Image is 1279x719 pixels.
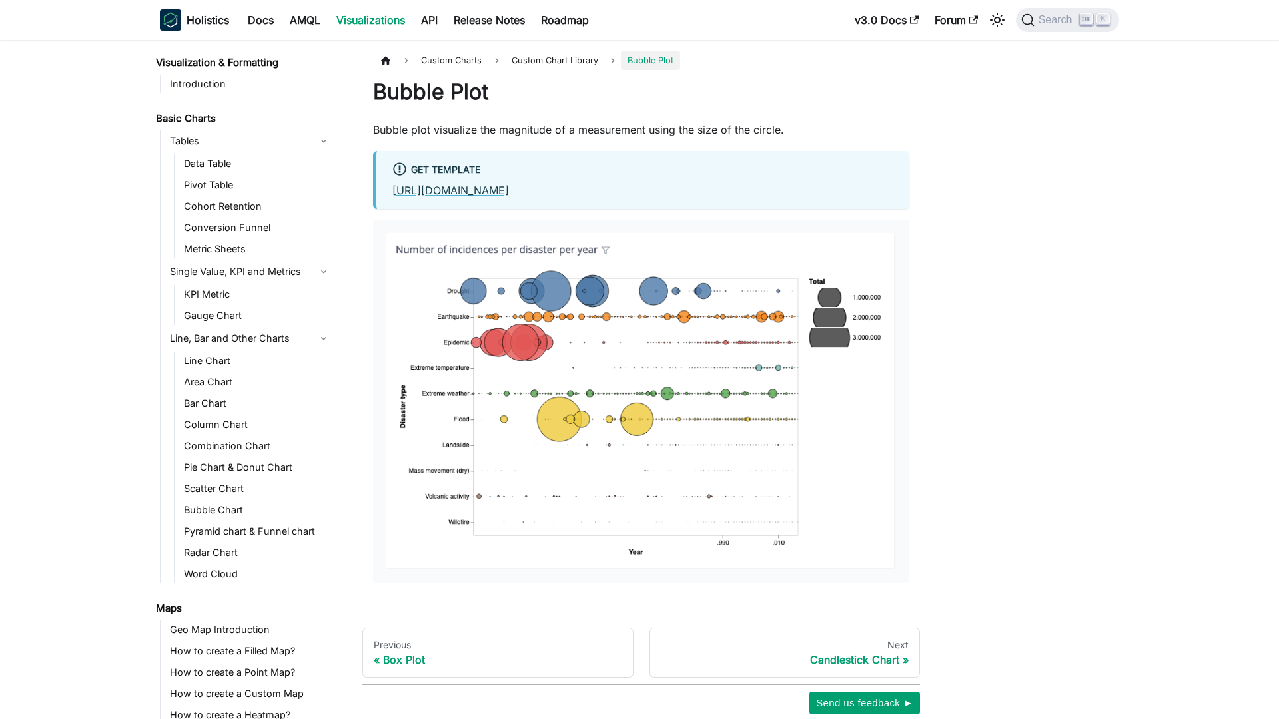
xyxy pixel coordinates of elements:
[373,51,909,70] nav: Breadcrumbs
[152,53,334,72] a: Visualization & Formatting
[180,543,334,562] a: Radar Chart
[446,9,533,31] a: Release Notes
[180,176,334,194] a: Pivot Table
[187,12,229,28] b: Holistics
[328,9,413,31] a: Visualizations
[392,162,893,179] div: Get Template
[533,9,597,31] a: Roadmap
[413,9,446,31] a: API
[816,694,913,712] span: Send us feedback ►
[166,642,334,660] a: How to create a Filled Map?
[282,9,328,31] a: AMQL
[180,437,334,455] a: Combination Chart
[147,40,346,719] nav: Docs sidebar
[987,9,1008,31] button: Switch between dark and light mode (currently light mode)
[180,306,334,325] a: Gauge Chart
[180,154,334,173] a: Data Table
[166,620,334,639] a: Geo Map Introduction
[180,394,334,413] a: Bar Chart
[661,639,909,651] div: Next
[166,75,334,93] a: Introduction
[505,51,605,70] a: Custom Chart Library
[180,352,334,370] a: Line Chart
[166,663,334,682] a: How to create a Point Map?
[373,122,909,138] p: Bubble plot visualize the magnitude of a measurement using the size of the circle.
[847,9,927,31] a: v3.0 Docs
[621,51,680,70] span: Bubble Plot
[180,522,334,541] a: Pyramid chart & Funnel chart
[661,653,909,666] div: Candlestick Chart
[180,479,334,498] a: Scatter Chart
[180,240,334,258] a: Metric Sheets
[160,9,181,31] img: Holistics
[362,628,920,678] nav: Docs pages
[1096,13,1110,25] kbd: K
[240,9,282,31] a: Docs
[152,599,334,618] a: Maps
[180,285,334,304] a: KPI Metric
[180,501,334,519] a: Bubble Chart
[152,109,334,128] a: Basic Charts
[373,51,398,70] a: Home page
[649,628,921,678] a: NextCandlestick Chart
[166,130,334,152] a: Tables
[180,415,334,434] a: Column Chart
[512,55,598,65] span: Custom Chart Library
[180,218,334,237] a: Conversion Funnel
[180,373,334,391] a: Area Chart
[180,458,334,477] a: Pie Chart & Donut Chart
[180,565,334,583] a: Word Cloud
[362,628,634,678] a: PreviousBox Plot
[166,328,334,349] a: Line, Bar and Other Charts
[166,684,334,703] a: How to create a Custom Map
[166,261,334,282] a: Single Value, KPI and Metrics
[809,692,920,714] button: Send us feedback ►
[160,9,229,31] a: HolisticsHolistics
[392,184,509,197] a: [URL][DOMAIN_NAME]
[927,9,986,31] a: Forum
[374,653,622,666] div: Box Plot
[414,51,488,70] span: Custom Charts
[180,197,334,216] a: Cohort Retention
[1035,14,1080,26] span: Search
[373,79,909,105] h1: Bubble Plot
[374,639,622,651] div: Previous
[1016,8,1119,32] button: Search (Ctrl+K)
